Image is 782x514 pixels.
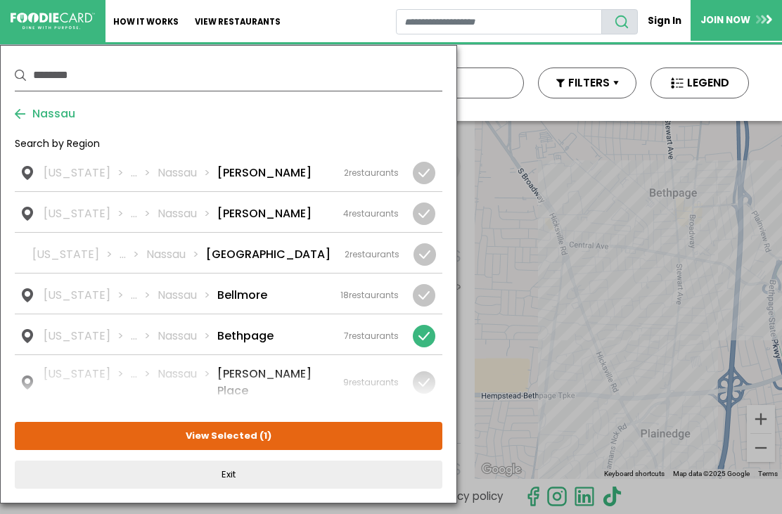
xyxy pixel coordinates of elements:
li: ... [131,205,158,222]
li: [US_STATE] [44,328,131,345]
span: Nassau [25,105,75,122]
div: Search by Region [15,136,442,162]
img: FoodieCard; Eat, Drink, Save, Donate [11,13,95,30]
li: [PERSON_NAME] [217,205,312,222]
li: Nassau [158,287,217,304]
div: restaurants [343,376,399,389]
span: 4 [343,207,349,219]
input: restaurant search [396,9,603,34]
li: [US_STATE] [44,205,131,222]
span: 18 [340,289,349,301]
li: [US_STATE] [32,246,120,263]
li: [US_STATE] [44,287,131,304]
button: FILTERS [538,68,636,98]
li: Nassau [158,366,217,399]
li: Nassau [158,205,217,222]
div: restaurants [344,167,399,179]
a: [US_STATE] ... Nassau [PERSON_NAME] Place 9restaurants [15,355,442,406]
span: 9 [343,376,349,388]
li: ... [131,328,158,345]
div: restaurants [345,248,399,261]
a: [US_STATE] ... Nassau [GEOGRAPHIC_DATA] 2restaurants [15,233,442,273]
li: Bellmore [217,287,267,304]
button: search [601,9,638,34]
li: [US_STATE] [44,366,131,399]
span: 7 [344,330,349,342]
li: ... [131,165,158,181]
a: [US_STATE] ... Nassau [PERSON_NAME] 2restaurants [15,162,442,191]
div: restaurants [344,330,399,342]
button: LEGEND [650,68,749,98]
li: ... [131,287,158,304]
span: 2 [344,167,349,179]
li: [GEOGRAPHIC_DATA] [206,246,331,263]
div: restaurants [343,207,399,220]
button: Nassau [15,105,75,122]
button: Exit [15,461,442,489]
li: ... [120,246,146,263]
a: [US_STATE] ... Nassau [PERSON_NAME] 4restaurants [15,192,442,232]
li: [US_STATE] [44,165,131,181]
div: restaurants [340,289,399,302]
a: Sign In [638,8,691,33]
span: 2 [345,248,350,260]
li: [PERSON_NAME] [217,165,312,181]
li: ... [131,366,158,399]
span: 1 [264,429,267,442]
li: Nassau [158,328,217,345]
li: Nassau [158,165,217,181]
li: [PERSON_NAME] Place [217,366,329,399]
a: [US_STATE] ... Nassau Bellmore 18restaurants [15,274,442,314]
li: Nassau [146,246,206,263]
button: View Selected (1) [15,422,442,450]
li: Bethpage [217,328,274,345]
a: [US_STATE] ... Nassau Bethpage 7restaurants [15,314,442,354]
